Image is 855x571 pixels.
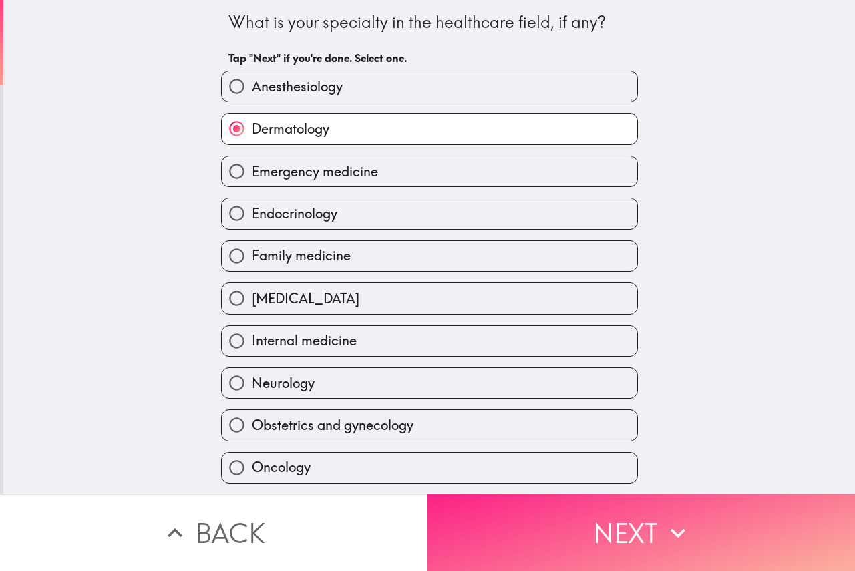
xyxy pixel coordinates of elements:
[228,11,631,34] div: What is your specialty in the healthcare field, if any?
[252,204,337,223] span: Endocrinology
[427,494,855,571] button: Next
[252,246,351,265] span: Family medicine
[228,51,631,65] h6: Tap "Next" if you're done. Select one.
[252,120,329,138] span: Dermatology
[222,283,637,313] button: [MEDICAL_DATA]
[252,331,357,350] span: Internal medicine
[222,198,637,228] button: Endocrinology
[222,114,637,144] button: Dermatology
[252,458,311,477] span: Oncology
[222,453,637,483] button: Oncology
[222,368,637,398] button: Neurology
[252,162,378,181] span: Emergency medicine
[252,374,315,393] span: Neurology
[252,416,413,435] span: Obstetrics and gynecology
[222,71,637,102] button: Anesthesiology
[252,77,343,96] span: Anesthesiology
[222,410,637,440] button: Obstetrics and gynecology
[222,241,637,271] button: Family medicine
[222,156,637,186] button: Emergency medicine
[222,326,637,356] button: Internal medicine
[252,289,359,308] span: [MEDICAL_DATA]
